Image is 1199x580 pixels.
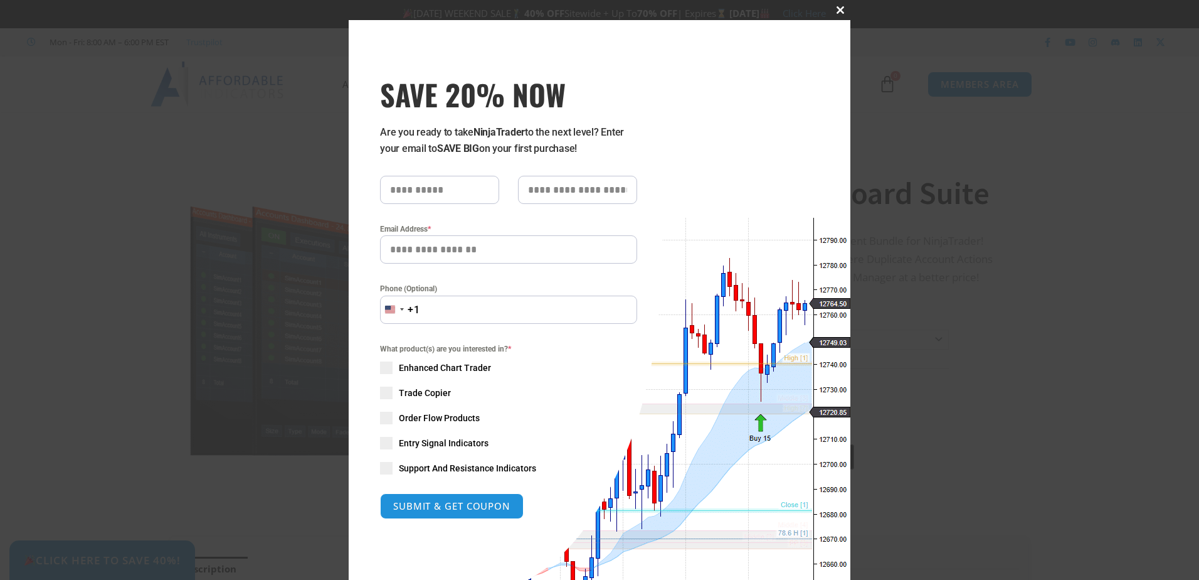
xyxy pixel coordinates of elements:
[399,462,536,475] span: Support And Resistance Indicators
[399,437,489,449] span: Entry Signal Indicators
[437,142,479,154] strong: SAVE BIG
[380,437,637,449] label: Entry Signal Indicators
[380,282,637,295] label: Phone (Optional)
[473,126,525,138] strong: NinjaTrader
[399,412,480,424] span: Order Flow Products
[380,493,524,519] button: SUBMIT & GET COUPON
[380,412,637,424] label: Order Flow Products
[399,362,491,374] span: Enhanced Chart Trader
[380,462,637,475] label: Support And Resistance Indicators
[380,124,637,157] p: Are you ready to take to the next level? Enter your email to on your first purchase!
[380,77,637,112] span: SAVE 20% NOW
[380,387,637,399] label: Trade Copier
[399,387,451,399] span: Trade Copier
[380,223,637,235] label: Email Address
[380,362,637,374] label: Enhanced Chart Trader
[408,302,420,318] div: +1
[380,296,420,324] button: Selected country
[380,343,637,355] span: What product(s) are you interested in?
